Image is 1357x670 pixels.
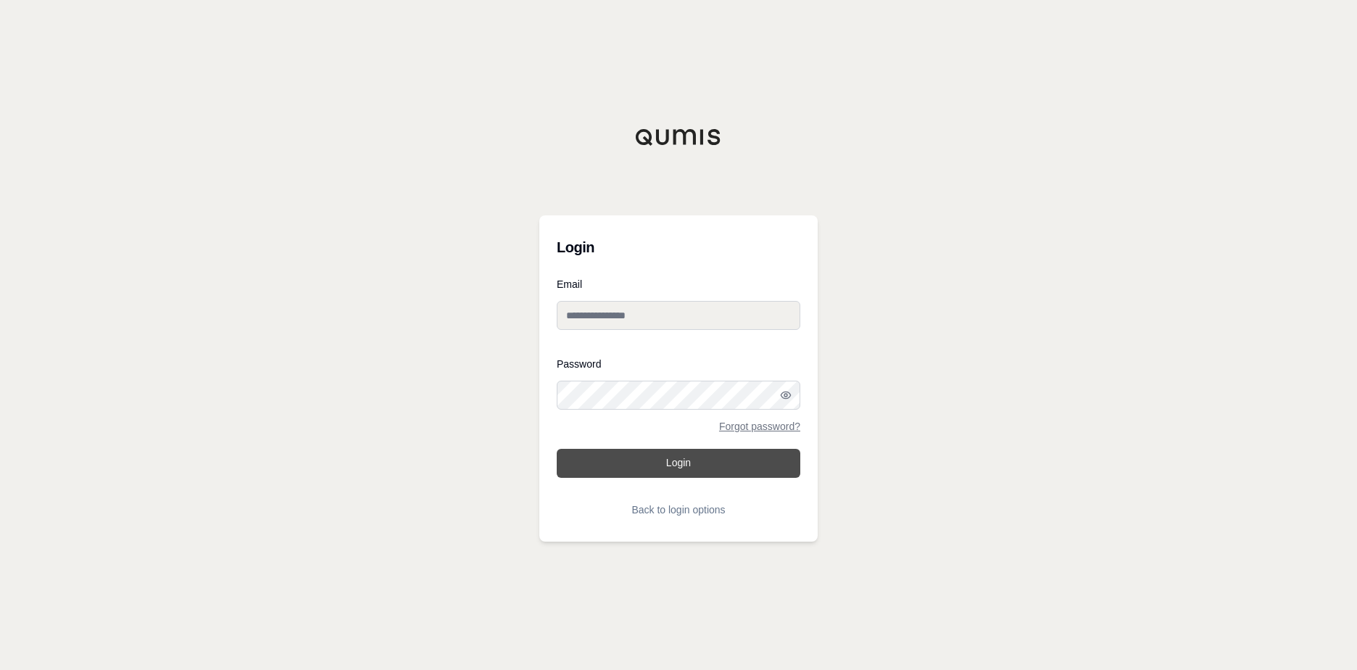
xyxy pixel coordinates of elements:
button: Login [557,449,800,478]
label: Password [557,359,800,369]
a: Forgot password? [719,421,800,431]
img: Qumis [635,128,722,146]
button: Back to login options [557,495,800,524]
label: Email [557,279,800,289]
h3: Login [557,233,800,262]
